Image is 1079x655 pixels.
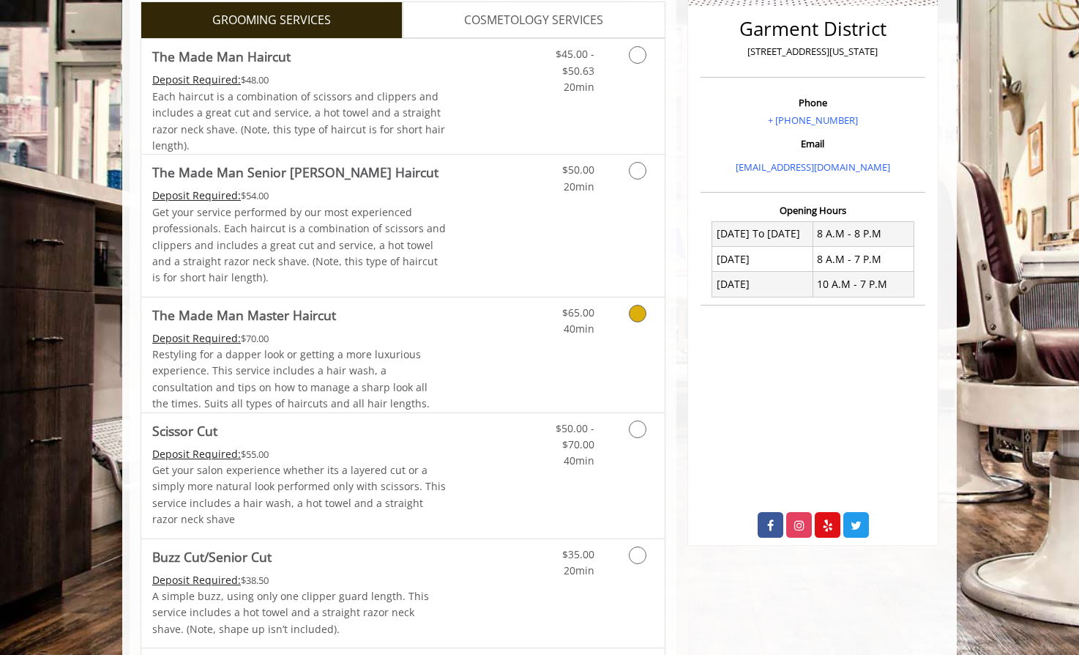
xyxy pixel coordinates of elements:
p: [STREET_ADDRESS][US_STATE] [704,44,922,59]
a: + [PHONE_NUMBER] [768,114,858,127]
span: This service needs some Advance to be paid before we block your appointment [152,188,241,202]
div: $54.00 [152,188,447,204]
span: 20min [564,563,594,577]
span: $65.00 [562,306,594,319]
span: Restyling for a dapper look or getting a more luxurious experience. This service includes a hair ... [152,347,430,410]
td: 10 A.M - 7 P.M [813,272,914,297]
b: The Made Man Haircut [152,46,291,67]
span: 40min [564,454,594,467]
span: Each haircut is a combination of scissors and clippers and includes a great cut and service, a ho... [152,89,445,152]
h3: Phone [704,97,922,108]
h3: Opening Hours [701,205,925,215]
span: GROOMING SERVICES [212,11,331,30]
h2: Garment District [704,18,922,40]
td: [DATE] [712,247,813,272]
div: $70.00 [152,330,447,347]
p: A simple buzz, using only one clipper guard length. This service includes a hot towel and a strai... [152,588,447,637]
div: $55.00 [152,446,447,462]
span: 40min [564,322,594,336]
a: [EMAIL_ADDRESS][DOMAIN_NAME] [736,160,890,174]
span: $45.00 - $50.63 [556,47,594,77]
td: [DATE] To [DATE] [712,221,813,246]
span: COSMETOLOGY SERVICES [464,11,603,30]
td: 8 A.M - 8 P.M [813,221,914,246]
div: $48.00 [152,72,447,88]
span: $50.00 [562,163,594,177]
td: [DATE] [712,272,813,297]
span: This service needs some Advance to be paid before we block your appointment [152,573,241,587]
td: 8 A.M - 7 P.M [813,247,914,272]
span: 20min [564,80,594,94]
span: This service needs some Advance to be paid before we block your appointment [152,73,241,86]
span: 20min [564,180,594,193]
p: Get your salon experience whether its a layered cut or a simply more natural look performed only ... [152,462,447,528]
span: $35.00 [562,547,594,561]
div: $38.50 [152,572,447,588]
b: Scissor Cut [152,421,217,441]
h3: Email [704,138,922,149]
span: $50.00 - $70.00 [556,421,594,451]
b: The Made Man Senior [PERSON_NAME] Haircut [152,162,438,182]
span: This service needs some Advance to be paid before we block your appointment [152,447,241,461]
b: The Made Man Master Haircut [152,305,336,325]
span: This service needs some Advance to be paid before we block your appointment [152,331,241,345]
b: Buzz Cut/Senior Cut [152,547,272,567]
p: Get your service performed by our most experienced professionals. Each haircut is a combination o... [152,204,447,286]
